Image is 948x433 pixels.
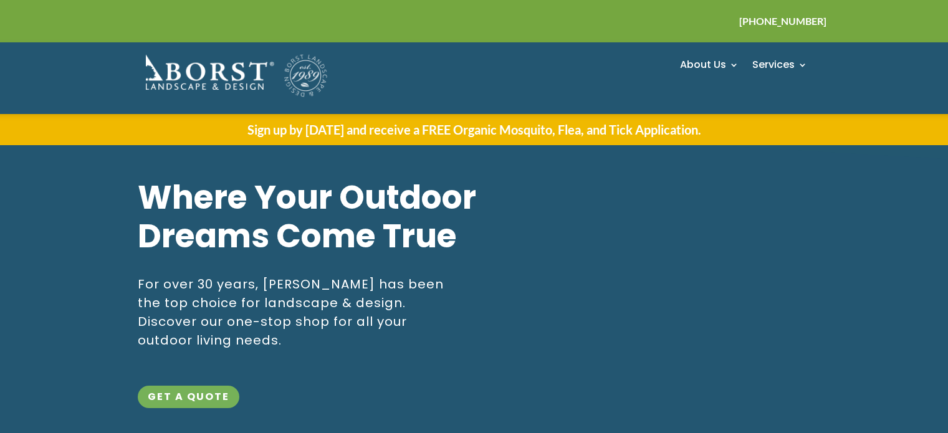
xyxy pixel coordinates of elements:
a: Services [752,60,807,75]
a: Get a Quote [138,386,239,409]
p: Sign up by [DATE] and receive a FREE Organic Mosquito, Flea, and Tick Application. [138,120,811,139]
a: About Us [680,60,739,75]
p: Where Your Outdoor Dreams Come True [138,178,487,256]
img: Borst-Logo-highres [138,52,328,98]
a: [PHONE_NUMBER] [739,15,826,33]
p: For over 30 years, [PERSON_NAME] has been the top choice for landscape & design. Discover our one... [138,275,456,350]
